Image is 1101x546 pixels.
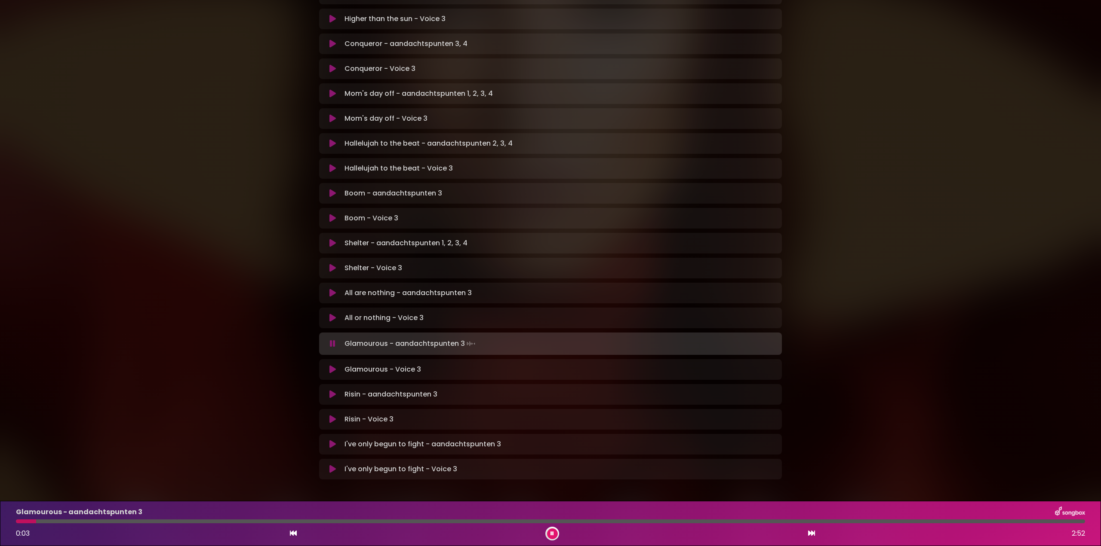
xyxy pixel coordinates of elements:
[344,364,421,375] p: Glamourous - Voice 3
[344,238,467,248] p: Shelter - aandachtspunten 1, 2, 3, 4
[1055,506,1085,518] img: songbox-logo-white.png
[344,39,467,49] p: Conqueror - aandachtspunten 3, 4
[344,288,472,298] p: All are nothing - aandachtspunten 3
[344,263,402,273] p: Shelter - Voice 3
[344,14,446,24] p: Higher than the sun - Voice 3
[344,313,424,323] p: All or nothing - Voice 3
[344,389,437,400] p: Risin - aandachtspunten 3
[344,338,477,350] p: Glamourous - aandachtspunten 3
[344,213,398,223] p: Boom - Voice 3
[16,507,142,517] p: Glamourous - aandachtspunten 3
[344,188,442,198] p: Boom - aandachtspunten 3
[344,439,501,449] p: I've only begun to fight - aandachtspunten 3
[344,163,453,174] p: Hallelujah to the beat - Voice 3
[344,464,457,474] p: I've only begun to fight - Voice 3
[344,113,427,124] p: Mom's day off - Voice 3
[465,338,477,350] img: waveform4.gif
[344,414,394,424] p: Risin - Voice 3
[344,64,415,74] p: Conqueror - Voice 3
[344,88,493,99] p: Mom's day off - aandachtspunten 1, 2, 3, 4
[344,138,513,149] p: Hallelujah to the beat - aandachtspunten 2, 3, 4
